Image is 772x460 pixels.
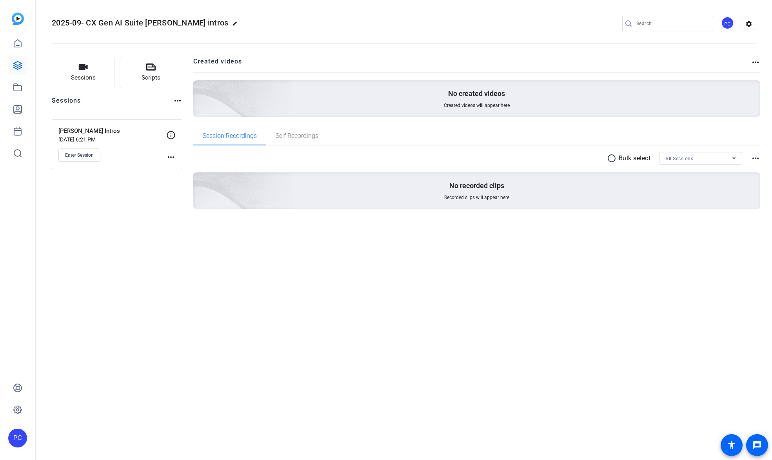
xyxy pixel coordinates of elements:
mat-icon: message [752,440,762,450]
h2: Sessions [52,96,81,111]
button: Sessions [52,57,115,88]
div: PC [721,16,734,29]
p: No recorded clips [449,181,504,190]
span: Self Recordings [276,133,318,139]
mat-icon: radio_button_unchecked [607,154,619,163]
img: blue-gradient.svg [12,13,24,25]
mat-icon: more_horiz [751,154,760,163]
p: Bulk select [619,154,651,163]
mat-icon: edit [232,21,242,30]
span: All Sessions [665,156,693,161]
div: PC [8,429,27,447]
button: Enter Session [58,149,100,162]
span: Recorded clips will appear here [444,194,509,201]
ngx-avatar: Prem Chawla [721,16,735,30]
p: No created videos [448,89,505,98]
mat-icon: accessibility [727,440,736,450]
mat-icon: more_horiz [173,96,182,105]
input: Search [636,19,707,28]
button: Scripts [120,57,183,88]
span: Session Recordings [203,133,257,139]
mat-icon: settings [741,18,757,30]
img: embarkstudio-empty-session.png [105,95,292,265]
img: Creted videos background [105,3,292,173]
span: Sessions [71,73,96,82]
span: Scripts [142,73,160,82]
mat-icon: more_horiz [166,152,176,162]
span: Created videos will appear here [444,102,510,109]
span: Enter Session [65,152,94,158]
mat-icon: more_horiz [751,58,760,67]
p: [PERSON_NAME] Intros [58,127,166,136]
p: [DATE] 6:21 PM [58,136,166,143]
span: 2025-09- CX Gen AI Suite [PERSON_NAME] intros [52,18,228,27]
h2: Created videos [193,57,751,72]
